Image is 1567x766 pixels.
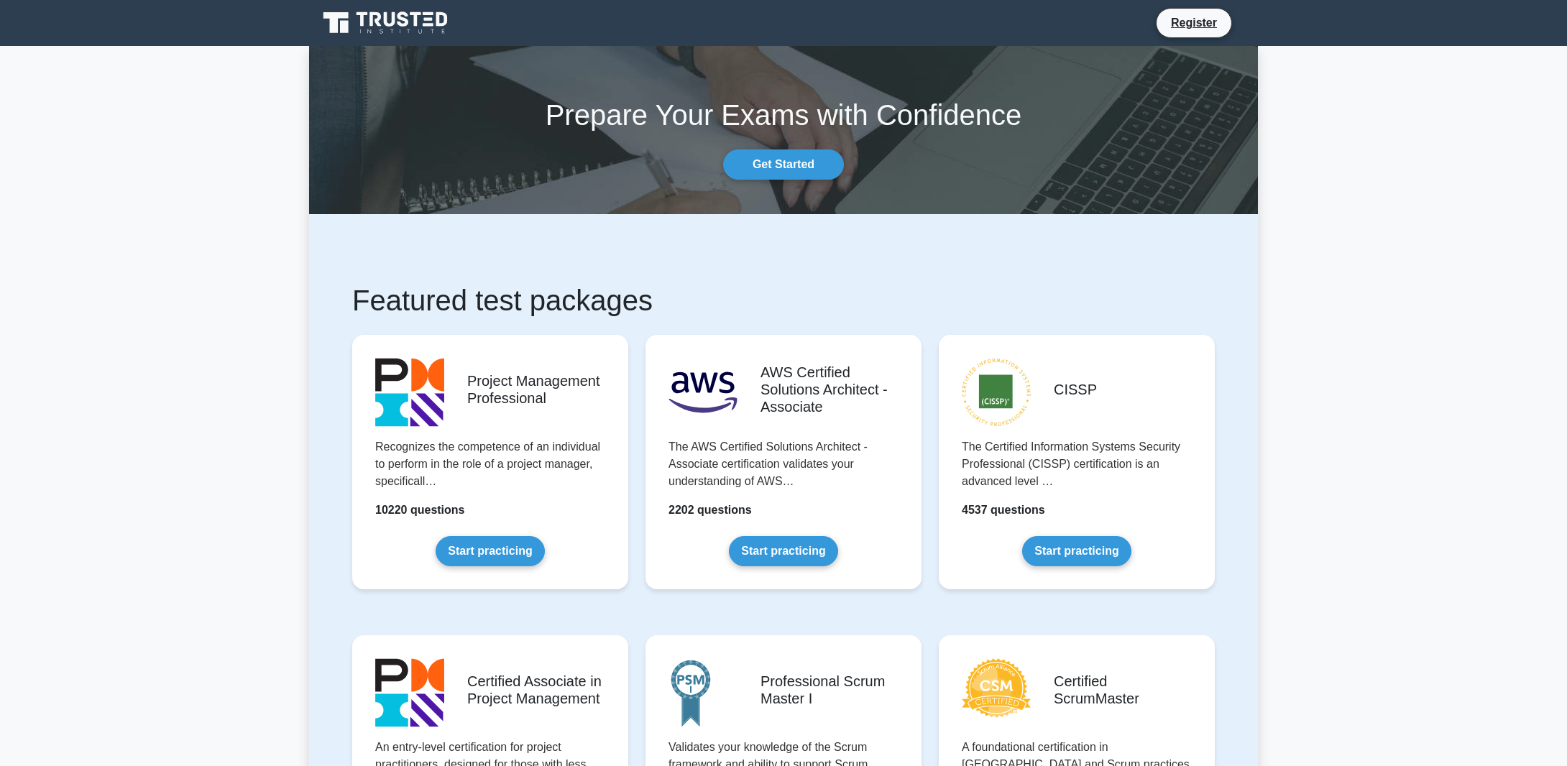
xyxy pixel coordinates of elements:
[309,98,1258,132] h1: Prepare Your Exams with Confidence
[723,149,844,180] a: Get Started
[729,536,837,566] a: Start practicing
[352,283,1215,318] h1: Featured test packages
[1162,14,1226,32] a: Register
[1022,536,1131,566] a: Start practicing
[436,536,544,566] a: Start practicing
